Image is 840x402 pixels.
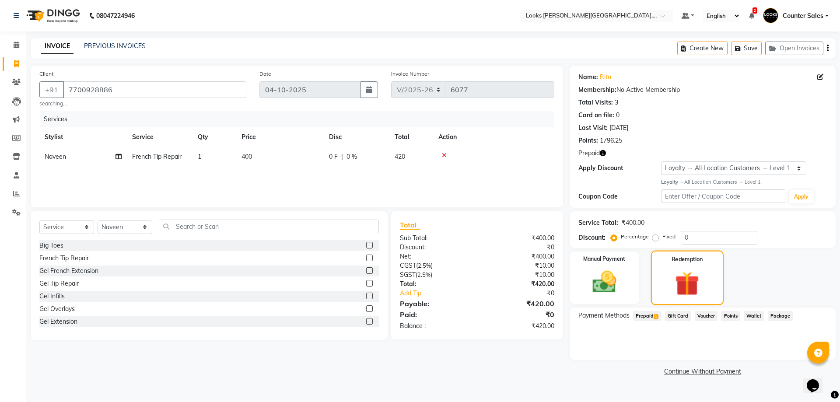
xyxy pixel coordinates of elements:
[477,298,560,309] div: ₹420.00
[578,311,630,320] span: Payment Methods
[616,111,619,120] div: 0
[324,127,389,147] th: Disc
[198,153,201,161] span: 1
[132,153,182,161] span: French Tip Repair
[600,73,611,82] a: Ritu
[159,220,379,233] input: Search or Scan
[477,243,560,252] div: ₹0
[633,311,661,321] span: Prepaid
[40,111,561,127] div: Services
[622,218,644,227] div: ₹400.00
[600,136,622,145] div: 1796.25
[661,189,785,203] input: Enter Offer / Coupon Code
[389,127,433,147] th: Total
[39,317,77,326] div: Gel Extension
[41,38,73,54] a: INVOICE
[763,8,778,23] img: Counter Sales
[39,100,246,108] small: searching...
[578,98,613,107] div: Total Visits:
[39,254,89,263] div: French Tip Repair
[477,309,560,320] div: ₹0
[400,220,420,230] span: Total
[783,11,823,21] span: Counter Sales
[491,289,560,298] div: ₹0
[400,262,416,269] span: CGST
[731,42,762,55] button: Save
[661,179,684,185] strong: Loyalty →
[39,266,98,276] div: Gel French Extension
[400,271,416,279] span: SGST
[665,311,691,321] span: Gift Card
[677,42,728,55] button: Create New
[22,3,82,28] img: logo
[417,271,430,278] span: 2.5%
[578,73,598,82] div: Name:
[393,298,477,309] div: Payable:
[477,270,560,280] div: ₹10.00
[341,152,343,161] span: |
[578,218,618,227] div: Service Total:
[236,127,324,147] th: Price
[768,311,793,321] span: Package
[393,270,477,280] div: ( )
[395,153,405,161] span: 420
[84,42,146,50] a: PREVIOUS INVOICES
[578,123,608,133] div: Last Visit:
[803,367,831,393] iframe: chat widget
[477,252,560,261] div: ₹400.00
[571,367,834,376] a: Continue Without Payment
[621,233,649,241] label: Percentage
[477,280,560,289] div: ₹420.00
[39,279,79,288] div: Gel Tip Repair
[477,261,560,270] div: ₹10.00
[393,234,477,243] div: Sub Total:
[578,85,616,94] div: Membership:
[609,123,628,133] div: [DATE]
[662,233,675,241] label: Fixed
[39,127,127,147] th: Stylist
[789,190,814,203] button: Apply
[477,322,560,331] div: ₹420.00
[477,234,560,243] div: ₹400.00
[39,241,63,250] div: Big Toes
[578,233,605,242] div: Discount:
[695,311,718,321] span: Voucher
[393,261,477,270] div: ( )
[259,70,271,78] label: Date
[63,81,246,98] input: Search by Name/Mobile/Email/Code
[393,280,477,289] div: Total:
[393,289,491,298] a: Add Tip
[752,7,757,14] span: 2
[578,192,661,201] div: Coupon Code
[39,292,65,301] div: Gel Infills
[668,269,707,299] img: _gift.svg
[39,304,75,314] div: Gel Overlays
[578,164,661,173] div: Apply Discount
[96,3,135,28] b: 08047224946
[393,322,477,331] div: Balance :
[749,12,754,20] a: 2
[127,127,192,147] th: Service
[393,252,477,261] div: Net:
[578,111,614,120] div: Card on file:
[418,262,431,269] span: 2.5%
[578,136,598,145] div: Points:
[39,70,53,78] label: Client
[654,314,658,319] span: 1
[393,243,477,252] div: Discount:
[391,70,429,78] label: Invoice Number
[744,311,764,321] span: Wallet
[578,85,827,94] div: No Active Membership
[433,127,554,147] th: Action
[585,268,624,296] img: _cash.svg
[721,311,740,321] span: Points
[39,81,64,98] button: +91
[393,309,477,320] div: Paid:
[241,153,252,161] span: 400
[329,152,338,161] span: 0 F
[192,127,236,147] th: Qty
[583,255,625,263] label: Manual Payment
[45,153,66,161] span: Naveen
[661,178,827,186] div: All Location Customers → Level 1
[346,152,357,161] span: 0 %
